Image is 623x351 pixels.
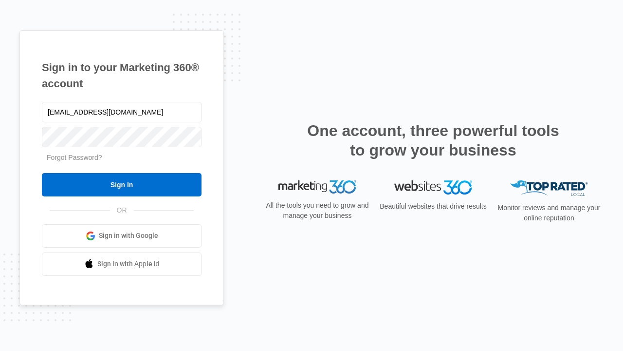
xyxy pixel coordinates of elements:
[42,102,202,122] input: Email
[278,180,356,194] img: Marketing 360
[110,205,134,215] span: OR
[42,59,202,92] h1: Sign in to your Marketing 360® account
[263,200,372,221] p: All the tools you need to grow and manage your business
[304,121,562,160] h2: One account, three powerful tools to grow your business
[97,259,160,269] span: Sign in with Apple Id
[47,154,102,161] a: Forgot Password?
[42,173,202,196] input: Sign In
[510,180,588,196] img: Top Rated Local
[379,201,488,212] p: Beautiful websites that drive results
[42,224,202,248] a: Sign in with Google
[99,231,158,241] span: Sign in with Google
[495,203,604,223] p: Monitor reviews and manage your online reputation
[42,253,202,276] a: Sign in with Apple Id
[394,180,472,195] img: Websites 360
